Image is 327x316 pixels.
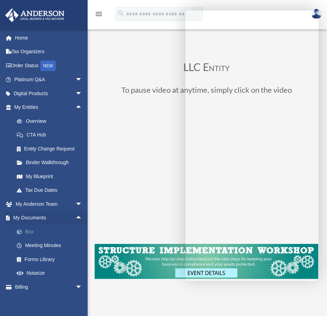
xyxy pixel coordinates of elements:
i: search [117,9,125,17]
a: Digital Productsarrow_drop_down [5,86,93,100]
a: My Blueprint [10,169,93,183]
a: Meeting Minutes [10,239,93,253]
div: NEW [40,61,56,71]
a: Tax Due Dates [10,183,93,197]
h3: LLC Entity [95,62,318,76]
iframe: LLC Binder Walkthrough [95,108,318,233]
a: Tax Organizers [5,45,93,59]
a: Box [10,225,93,239]
a: Home [5,31,93,45]
a: CTA Hub [10,128,93,142]
img: Anderson Advisors Platinum Portal [3,8,67,22]
span: arrow_drop_down [75,197,89,211]
a: My Entitiesarrow_drop_up [5,100,93,114]
a: My Anderson Teamarrow_drop_down [5,197,93,211]
span: arrow_drop_up [75,211,89,225]
span: arrow_drop_down [75,86,89,101]
a: Platinum Q&Aarrow_drop_down [5,73,93,87]
a: Notarize [10,266,93,280]
a: My Documentsarrow_drop_up [5,211,93,225]
iframe: Chat Window [185,10,319,281]
a: Binder Walkthrough [10,156,93,170]
span: arrow_drop_down [75,280,89,294]
img: User Pic [311,9,322,19]
a: Forms Library [10,252,93,266]
a: Billingarrow_drop_down [5,280,93,294]
a: menu [95,12,103,18]
span: arrow_drop_down [75,73,89,87]
a: Overview [10,114,93,128]
span: arrow_drop_up [75,100,89,115]
i: menu [95,10,103,18]
a: Entity Change Request [10,142,93,156]
h3: To pause video at anytime, simply click on the video [95,86,318,97]
a: Order StatusNEW [5,58,93,73]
